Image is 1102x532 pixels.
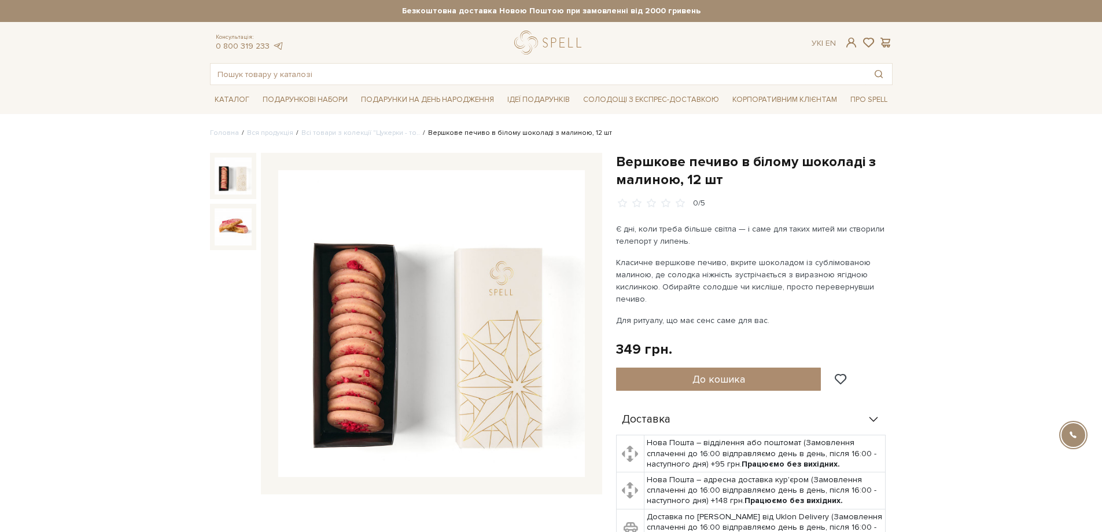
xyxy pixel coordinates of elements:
[745,496,843,505] b: Працюємо без вихідних.
[301,129,420,137] a: Всі товари з колекції "Цукерки - то..
[846,91,892,109] a: Про Spell
[210,6,893,16] strong: Безкоштовна доставка Новою Поштою при замовленні від 2000 гривень
[865,64,892,85] button: Пошук товару у каталозі
[356,91,499,109] a: Подарунки на День народження
[644,472,886,509] td: Нова Пошта – адресна доставка кур'єром (Замовлення сплаченні до 16:00 відправляємо день в день, п...
[728,91,842,109] a: Корпоративним клієнтам
[622,414,670,425] span: Доставка
[216,41,270,51] a: 0 800 319 233
[272,41,284,51] a: telegram
[821,38,823,48] span: |
[742,459,840,469] b: Працюємо без вихідних.
[210,129,239,137] a: Головна
[278,170,585,477] img: Вершкове печиво в білому шоколаді з малиною, 12 шт
[616,314,887,326] p: Для ритуалу, що має сенс саме для вас.
[812,38,836,49] div: Ук
[215,157,252,195] img: Вершкове печиво в білому шоколаді з малиною, 12 шт
[693,198,705,209] div: 0/5
[692,373,745,386] span: До кошика
[825,38,836,48] a: En
[503,91,574,109] a: Ідеї подарунків
[616,256,887,305] p: Класичне вершкове печиво, вкрите шоколадом із сублімованою малиною, де солодка ніжність зустрічає...
[258,91,352,109] a: Подарункові набори
[247,129,293,137] a: Вся продукція
[616,223,887,247] p: Є дні, коли треба більше світла — і саме для таких митей ми створили телепорт у липень.
[644,435,886,472] td: Нова Пошта – відділення або поштомат (Замовлення сплаченні до 16:00 відправляємо день в день, піс...
[616,368,821,391] button: До кошика
[210,91,254,109] a: Каталог
[211,64,865,85] input: Пошук товару у каталозі
[420,128,612,138] li: Вершкове печиво в білому шоколаді з малиною, 12 шт
[616,153,893,189] h1: Вершкове печиво в білому шоколаді з малиною, 12 шт
[514,31,587,54] a: logo
[578,90,724,109] a: Солодощі з експрес-доставкою
[216,34,284,41] span: Консультація:
[215,208,252,245] img: Вершкове печиво в білому шоколаді з малиною, 12 шт
[616,340,672,358] div: 349 грн.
